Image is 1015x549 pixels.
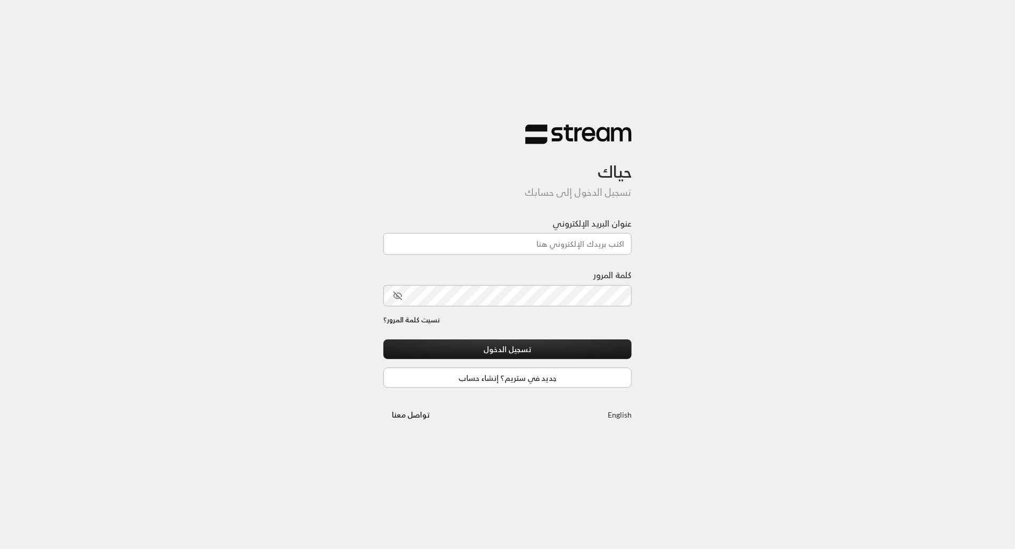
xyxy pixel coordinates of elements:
img: Stream Logo [525,124,632,145]
a: English [608,405,632,425]
label: عنوان البريد الإلكتروني [552,217,632,230]
a: تواصل معنا [383,408,439,421]
button: تواصل معنا [383,405,439,425]
h3: حياك [383,145,632,181]
input: اكتب بريدك الإلكتروني هنا [383,233,632,255]
button: تسجيل الدخول [383,339,632,359]
h5: تسجيل الدخول إلى حسابك [383,187,632,198]
a: نسيت كلمة المرور؟ [383,315,440,326]
label: كلمة المرور [593,269,632,281]
button: toggle password visibility [389,287,407,305]
a: جديد في ستريم؟ إنشاء حساب [383,368,632,387]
